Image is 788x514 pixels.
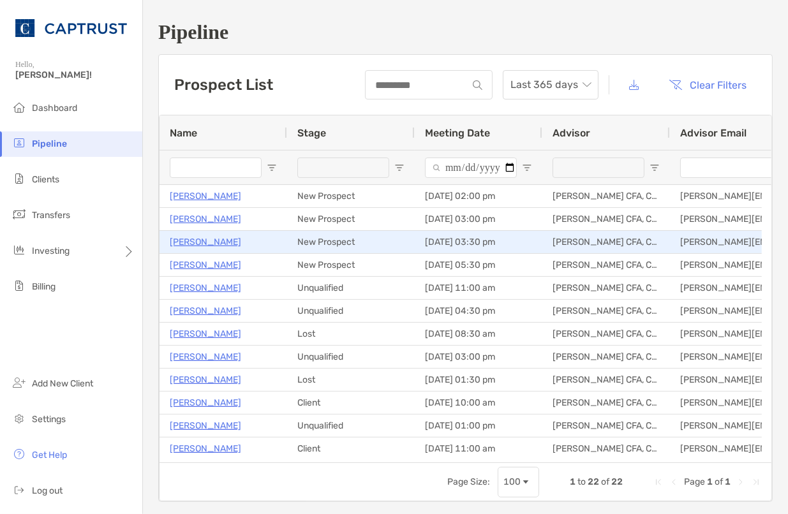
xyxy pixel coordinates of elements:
[11,411,27,426] img: settings icon
[611,476,623,487] span: 22
[522,163,532,173] button: Open Filter Menu
[588,476,599,487] span: 22
[287,254,415,276] div: New Prospect
[297,127,326,139] span: Stage
[32,281,56,292] span: Billing
[15,70,135,80] span: [PERSON_NAME]!
[415,300,542,322] div: [DATE] 04:30 pm
[170,418,241,434] a: [PERSON_NAME]
[32,103,77,114] span: Dashboard
[725,476,731,487] span: 1
[170,349,241,365] a: [PERSON_NAME]
[415,392,542,414] div: [DATE] 10:00 am
[32,485,63,496] span: Log out
[542,346,670,368] div: [PERSON_NAME] CFA, CAIA, CFP®
[394,163,405,173] button: Open Filter Menu
[415,415,542,437] div: [DATE] 01:00 pm
[287,415,415,437] div: Unqualified
[170,395,241,411] p: [PERSON_NAME]
[287,346,415,368] div: Unqualified
[660,71,757,99] button: Clear Filters
[498,467,539,497] div: Page Size
[11,99,27,115] img: dashboard icon
[415,437,542,460] div: [DATE] 11:00 am
[11,171,27,186] img: clients icon
[542,392,670,414] div: [PERSON_NAME] CFA, CAIA, CFP®
[15,5,127,51] img: CAPTRUST Logo
[170,372,241,388] a: [PERSON_NAME]
[32,174,59,185] span: Clients
[170,127,197,139] span: Name
[11,446,27,462] img: get-help icon
[170,234,241,250] p: [PERSON_NAME]
[715,476,723,487] span: of
[170,326,241,342] a: [PERSON_NAME]
[415,254,542,276] div: [DATE] 05:30 pm
[510,71,591,99] span: Last 365 days
[684,476,705,487] span: Page
[415,323,542,345] div: [DATE] 08:30 am
[751,477,761,487] div: Last Page
[542,208,670,230] div: [PERSON_NAME] CFA, CAIA, CFP®
[601,476,609,487] span: of
[32,414,66,425] span: Settings
[287,185,415,207] div: New Prospect
[680,127,747,139] span: Advisor Email
[32,246,70,256] span: Investing
[415,369,542,391] div: [DATE] 01:30 pm
[415,208,542,230] div: [DATE] 03:00 pm
[542,185,670,207] div: [PERSON_NAME] CFA, CAIA, CFP®
[287,392,415,414] div: Client
[170,211,241,227] a: [PERSON_NAME]
[11,135,27,151] img: pipeline icon
[11,207,27,222] img: transfers icon
[32,210,70,221] span: Transfers
[11,482,27,497] img: logout icon
[542,231,670,253] div: [PERSON_NAME] CFA, CAIA, CFP®
[542,369,670,391] div: [PERSON_NAME] CFA, CAIA, CFP®
[553,127,590,139] span: Advisor
[736,477,746,487] div: Next Page
[542,300,670,322] div: [PERSON_NAME] CFA, CAIA, CFP®
[32,378,93,389] span: Add New Client
[425,127,490,139] span: Meeting Date
[542,437,670,460] div: [PERSON_NAME] CFA, CAIA, CFP®
[170,303,241,319] a: [PERSON_NAME]
[174,76,273,94] h3: Prospect List
[415,185,542,207] div: [DATE] 02:00 pm
[425,158,517,178] input: Meeting Date Filter Input
[650,163,660,173] button: Open Filter Menu
[287,277,415,299] div: Unqualified
[473,80,482,90] img: input icon
[32,450,67,460] span: Get Help
[542,415,670,437] div: [PERSON_NAME] CFA, CAIA, CFP®
[170,257,241,273] a: [PERSON_NAME]
[170,280,241,296] a: [PERSON_NAME]
[542,254,670,276] div: [PERSON_NAME] CFA, CAIA, CFP®
[158,20,773,44] h1: Pipeline
[287,323,415,345] div: Lost
[32,138,67,149] span: Pipeline
[287,437,415,460] div: Client
[707,476,713,487] span: 1
[415,231,542,253] div: [DATE] 03:30 pm
[287,231,415,253] div: New Prospect
[570,476,576,487] span: 1
[503,476,521,487] div: 100
[577,476,586,487] span: to
[415,277,542,299] div: [DATE] 11:00 am
[287,208,415,230] div: New Prospect
[669,477,679,487] div: Previous Page
[542,277,670,299] div: [PERSON_NAME] CFA, CAIA, CFP®
[11,278,27,293] img: billing icon
[170,441,241,457] a: [PERSON_NAME]
[287,369,415,391] div: Lost
[170,188,241,204] a: [PERSON_NAME]
[267,163,277,173] button: Open Filter Menu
